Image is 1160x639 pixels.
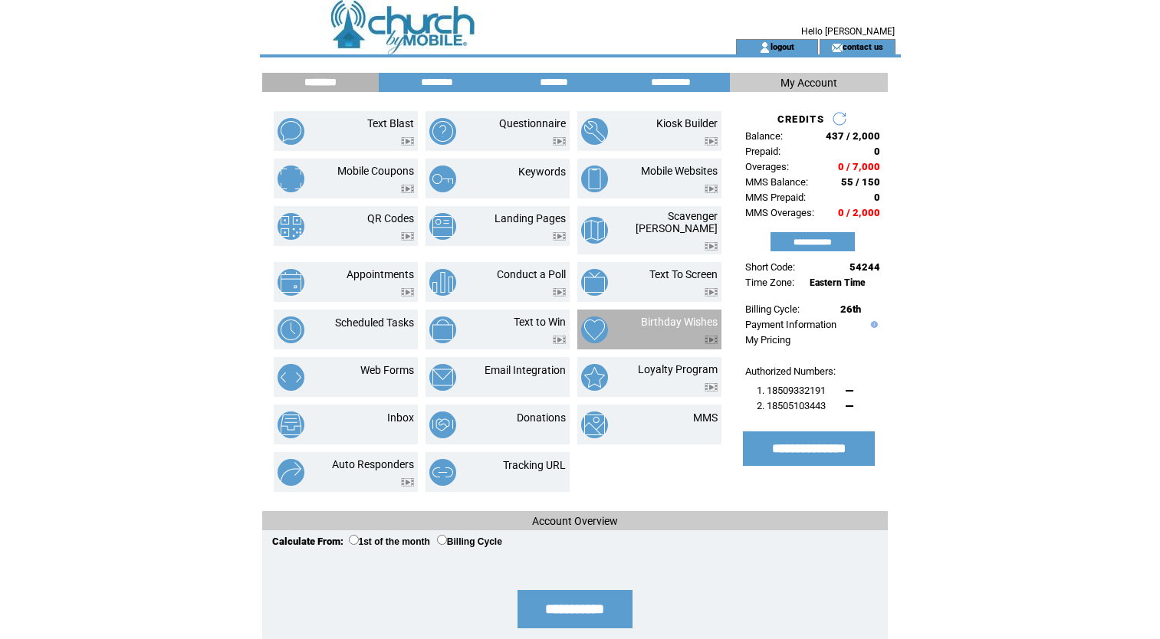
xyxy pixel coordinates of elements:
img: mobile-coupons.png [278,165,304,192]
span: MMS Balance: [745,176,808,188]
img: email-integration.png [429,364,456,391]
img: video.png [705,288,718,297]
img: conduct-a-poll.png [429,269,456,296]
img: video.png [401,478,414,487]
img: questionnaire.png [429,118,456,145]
span: 1. 18509332191 [757,385,826,396]
a: Payment Information [745,319,836,330]
a: Questionnaire [499,117,566,129]
img: video.png [553,137,566,146]
a: Loyalty Program [638,363,718,375]
span: 0 [874,146,880,157]
a: Scheduled Tasks [335,316,414,329]
a: Scavenger [PERSON_NAME] [636,210,718,234]
a: Tracking URL [503,459,566,471]
span: 0 / 7,000 [838,161,880,172]
a: Landing Pages [495,212,566,224]
img: landing-pages.png [429,213,456,240]
img: qr-codes.png [278,213,304,240]
span: Balance: [745,130,783,142]
span: Authorized Numbers: [745,365,836,377]
label: 1st of the month [349,536,430,547]
a: Donations [517,411,566,424]
img: appointments.png [278,269,304,296]
img: birthday-wishes.png [581,316,608,343]
img: mms.png [581,411,608,438]
input: 1st of the month [349,535,359,545]
span: CREDITS [777,113,824,125]
img: text-to-win.png [429,316,456,343]
img: tracking-url.png [429,459,456,486]
a: contact us [843,41,883,51]
span: Time Zone: [745,277,794,288]
span: Prepaid: [745,146,780,157]
img: keywords.png [429,165,456,192]
img: mobile-websites.png [581,165,608,192]
img: scheduled-tasks.png [278,316,304,343]
img: scavenger-hunt.png [581,217,608,244]
input: Billing Cycle [437,535,447,545]
span: 55 / 150 [841,176,880,188]
img: video.png [401,137,414,146]
img: video.png [553,288,566,297]
a: logout [771,41,794,51]
span: MMS Overages: [745,207,814,218]
img: account_icon.gif [759,41,771,54]
img: video.png [705,137,718,146]
a: Kiosk Builder [656,117,718,129]
span: 2. 18505103443 [757,400,826,411]
a: Text to Win [514,316,566,328]
a: Text To Screen [649,268,718,280]
img: loyalty-program.png [581,364,608,391]
span: 437 / 2,000 [826,130,880,142]
span: My Account [780,77,837,89]
a: Mobile Websites [641,165,718,177]
img: kiosk-builder.png [581,118,608,145]
span: Short Code: [745,261,795,273]
img: help.gif [867,321,878,328]
img: video.png [705,242,718,251]
img: video.png [705,185,718,193]
span: MMS Prepaid: [745,192,806,203]
span: 26th [840,303,861,315]
span: Account Overview [532,515,618,527]
img: web-forms.png [278,364,304,391]
span: 0 [874,192,880,203]
span: 54244 [849,261,880,273]
span: Billing Cycle: [745,303,800,315]
a: QR Codes [367,212,414,224]
a: Web Forms [360,364,414,376]
span: Calculate From: [272,536,343,547]
img: video.png [401,232,414,241]
img: auto-responders.png [278,459,304,486]
span: Hello [PERSON_NAME] [801,26,895,37]
img: text-to-screen.png [581,269,608,296]
label: Billing Cycle [437,536,502,547]
img: video.png [553,336,566,344]
span: 0 / 2,000 [838,207,880,218]
img: video.png [553,232,566,241]
a: Mobile Coupons [337,165,414,177]
a: Auto Responders [332,458,414,470]
img: video.png [705,336,718,344]
span: Overages: [745,161,789,172]
img: text-blast.png [278,118,304,145]
img: inbox.png [278,411,304,438]
img: contact_us_icon.gif [831,41,843,54]
a: Text Blast [367,117,414,129]
span: Eastern Time [810,277,866,288]
a: My Pricing [745,334,790,346]
a: MMS [693,411,718,424]
img: donations.png [429,411,456,438]
a: Inbox [387,411,414,424]
a: Conduct a Poll [497,268,566,280]
img: video.png [401,185,414,193]
img: video.png [705,383,718,392]
a: Keywords [518,165,566,178]
a: Birthday Wishes [641,316,718,328]
a: Email Integration [485,364,566,376]
a: Appointments [347,268,414,280]
img: video.png [401,288,414,297]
